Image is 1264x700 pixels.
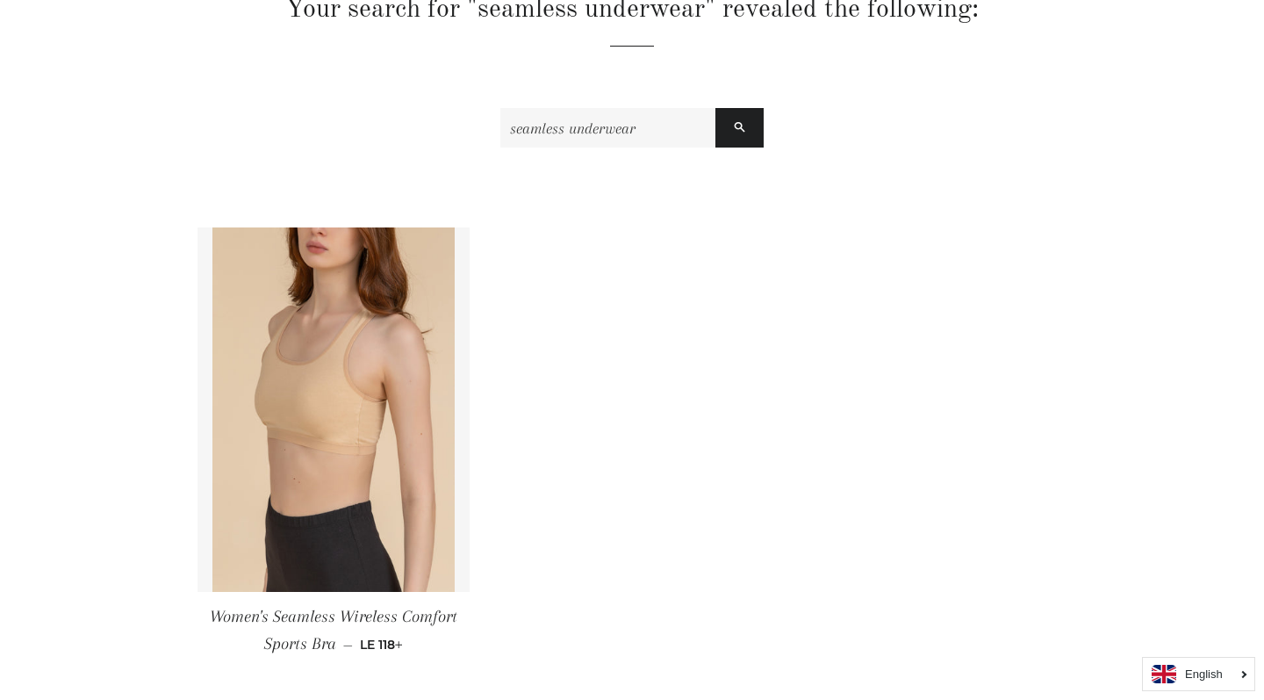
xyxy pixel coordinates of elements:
[343,637,353,653] span: —
[210,607,457,653] span: Women's Seamless Wireless Comfort Sports Bra
[197,592,470,670] a: Women's Seamless Wireless Comfort Sports Bra — LE 118
[360,637,403,653] span: LE 118
[1185,668,1223,680] i: English
[500,108,715,148] input: Search our store
[1152,665,1246,683] a: English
